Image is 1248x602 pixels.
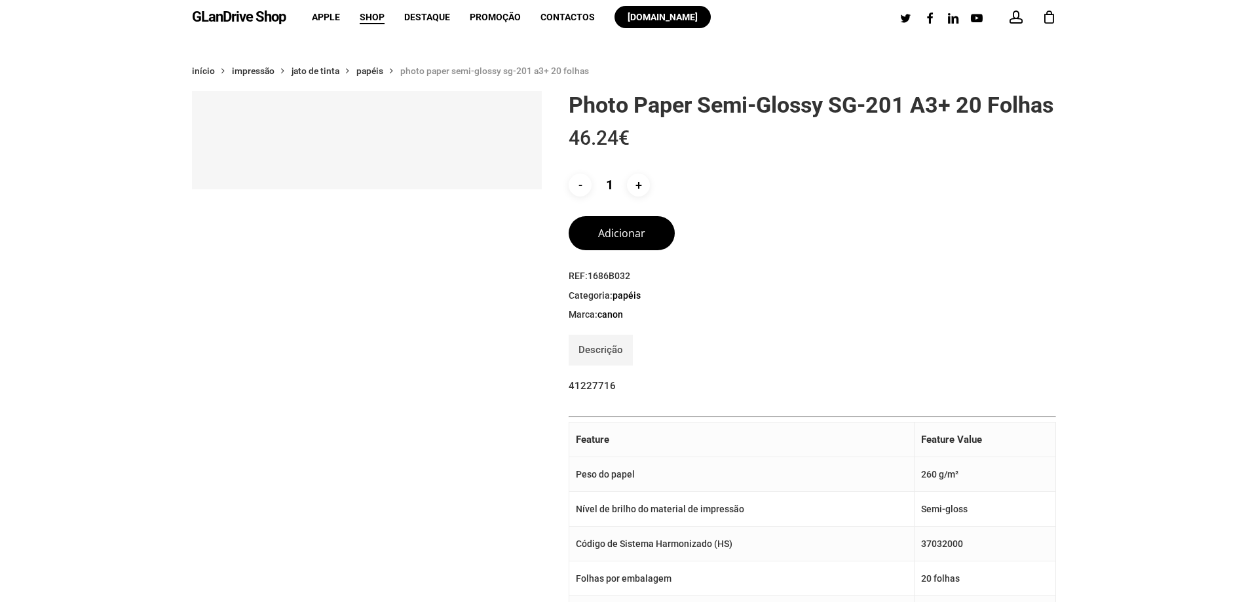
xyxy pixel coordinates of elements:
[569,375,1056,411] p: 41227716
[192,65,215,77] a: Início
[569,270,1056,283] span: REF:
[404,12,450,22] a: Destaque
[312,12,340,22] a: Apple
[540,12,595,22] a: Contactos
[594,174,624,197] input: Product quantity
[569,423,915,457] th: Feature
[569,126,630,149] bdi: 46.24
[569,457,915,492] td: Peso do papel
[597,309,623,320] a: CANON
[192,10,286,24] a: GLanDrive Shop
[470,12,521,22] a: Promoção
[613,290,641,301] a: Papéis
[569,561,915,596] td: Folhas por embalagem
[360,12,385,22] a: Shop
[569,174,592,197] input: -
[232,65,274,77] a: Impressão
[569,91,1056,119] h1: Photo Paper Semi-Glossy SG-201 A3+ 20 folhas
[915,527,1056,561] td: 37032000
[356,65,383,77] a: Papéis
[569,492,915,527] td: Nível de brilho do material de impressão
[400,66,589,76] span: Photo Paper Semi-Glossy SG-201 A3+ 20 folhas
[915,457,1056,492] td: 260 g/m²
[588,271,630,281] span: 1686B032
[915,492,1056,527] td: Semi-gloss
[569,309,1056,322] span: Marca:
[615,12,711,22] a: [DOMAIN_NAME]
[569,216,675,250] button: Adicionar
[578,335,623,366] a: Descrição
[915,561,1056,596] td: 20 folhas
[915,423,1056,457] th: Feature Value
[628,12,698,22] span: [DOMAIN_NAME]
[618,126,630,149] span: €
[292,65,339,77] a: Jato de Tinta
[569,527,915,561] td: Código de Sistema Harmonizado (HS)
[569,290,1056,303] span: Categoria:
[627,174,650,197] input: +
